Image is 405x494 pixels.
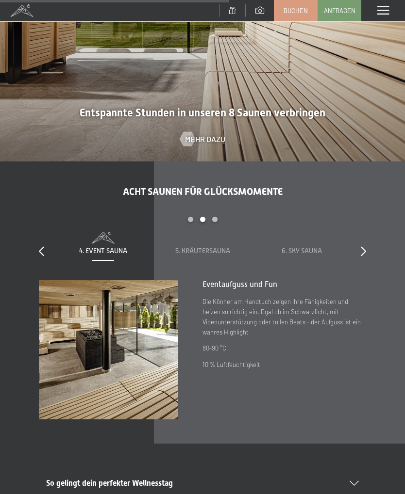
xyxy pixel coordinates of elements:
[212,217,218,222] div: Carousel Page 3
[46,478,173,488] span: So gelingt dein perfekter Wellnesstag
[318,0,361,21] a: Anfragen
[282,247,322,255] span: 6. Sky Sauna
[202,343,366,353] p: 80-90 °C
[274,0,317,21] a: Buchen
[175,247,230,255] span: 5. Kräutersauna
[185,134,225,144] span: Mehr dazu
[284,6,308,15] span: Buchen
[53,217,352,232] div: Carousel Pagination
[123,186,283,197] span: Acht Saunen für Glücksmomente
[202,360,366,370] p: 10 % Luftfeuchtigkeit
[324,6,355,15] span: Anfragen
[202,280,277,289] span: Eventaufguss und Fun
[188,217,193,222] div: Carousel Page 1
[200,217,205,222] div: Carousel Page 2 (Current Slide)
[202,297,366,337] p: Die Könner am Handtuch zeigen Ihre Fähigkeiten und heizen so richtig ein. Egal ob im Schwarzlicht...
[79,247,127,255] span: 4. Event Sauna
[39,280,178,419] img: verschiedene Saunen - Entspannungsoasen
